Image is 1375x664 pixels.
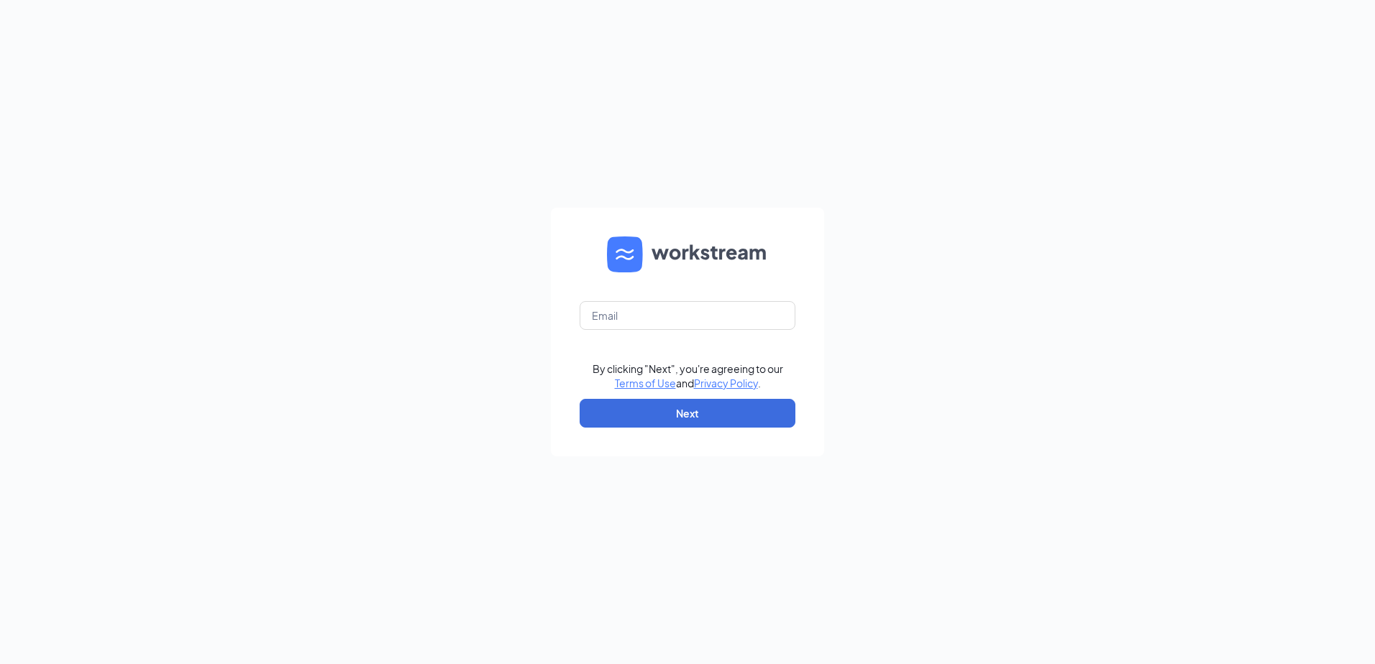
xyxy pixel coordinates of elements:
input: Email [580,301,795,330]
img: WS logo and Workstream text [607,236,768,272]
a: Terms of Use [615,377,676,389]
a: Privacy Policy [694,377,758,389]
div: By clicking "Next", you're agreeing to our and . [593,361,783,390]
button: Next [580,399,795,428]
